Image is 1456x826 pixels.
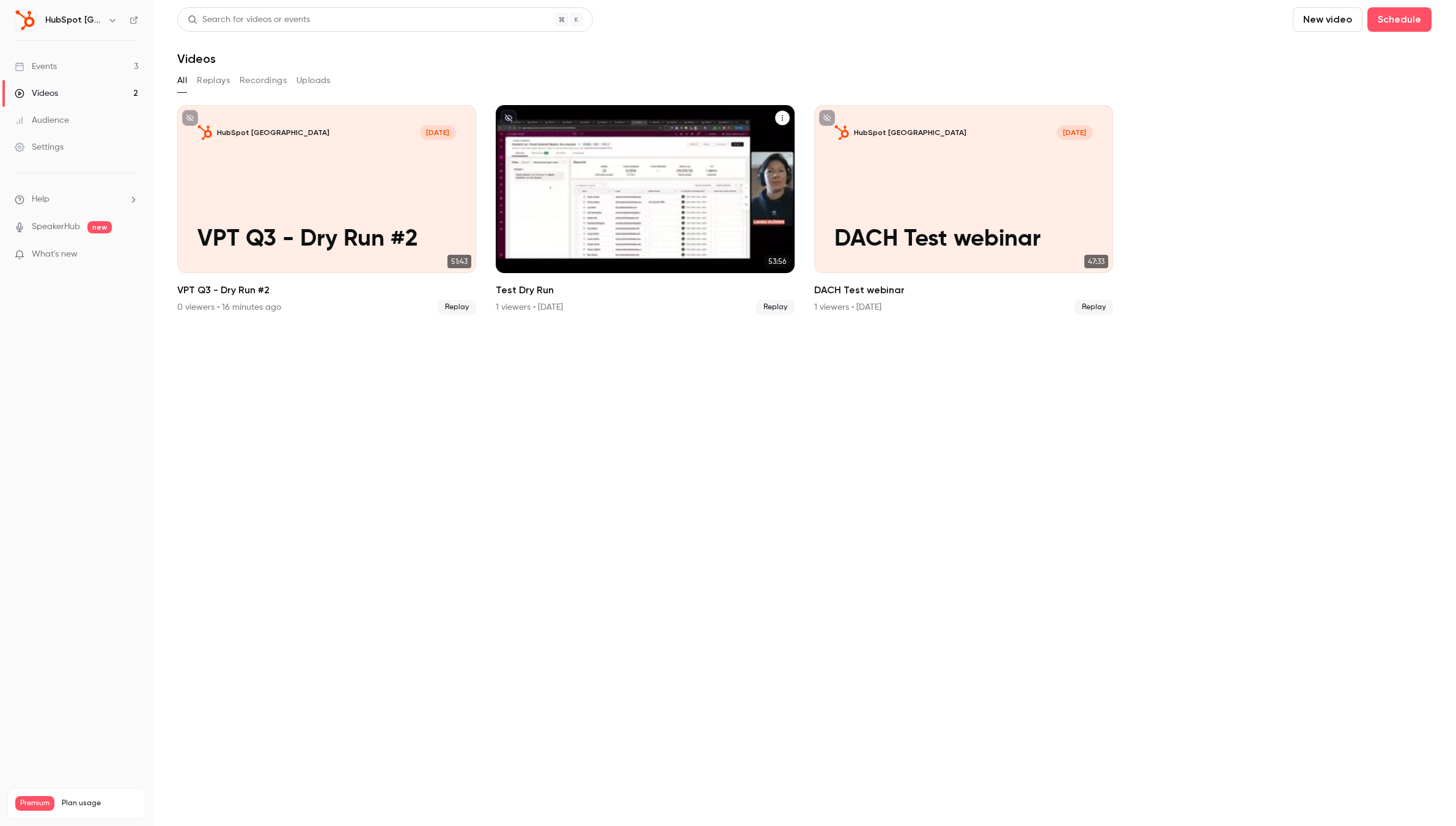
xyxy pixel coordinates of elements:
button: unpublished [501,110,517,126]
span: [DATE] [1057,125,1093,140]
div: Audience [15,114,69,126]
div: 1 viewers • [DATE] [814,301,881,313]
span: What's new [32,248,78,261]
button: Recordings [240,71,287,90]
li: VPT Q3 - Dry Run #2 [177,105,476,315]
a: 53:56Test Dry Run1 viewers • [DATE]Replay [496,105,795,315]
span: 53:56 [765,255,790,268]
span: new [87,221,112,233]
h6: HubSpot [GEOGRAPHIC_DATA] [45,14,103,26]
span: Replay [1075,300,1113,315]
img: VPT Q3 - Dry Run #2 [197,125,212,140]
button: All [177,71,187,90]
button: New video [1293,7,1362,32]
div: Videos [15,87,58,100]
button: Schedule [1367,7,1432,32]
p: HubSpot [GEOGRAPHIC_DATA] [854,128,966,138]
a: DACH Test webinarHubSpot [GEOGRAPHIC_DATA][DATE]DACH Test webinar47:33DACH Test webinar1 viewers ... [814,105,1113,315]
button: unpublished [819,110,835,126]
div: 0 viewers • 16 minutes ago [177,301,281,313]
li: help-dropdown-opener [15,193,138,206]
img: HubSpot Germany [15,10,35,30]
button: Uploads [296,71,331,90]
section: Videos [177,7,1432,819]
ul: Videos [177,105,1432,315]
span: 47:33 [1084,255,1108,268]
h2: DACH Test webinar [814,283,1113,298]
div: Events [15,60,57,73]
span: Replay [438,300,476,315]
h1: Videos [177,51,216,66]
span: [DATE] [420,125,456,140]
a: SpeakerHub [32,221,80,233]
div: Search for videos or events [188,13,310,26]
a: VPT Q3 - Dry Run #2HubSpot [GEOGRAPHIC_DATA][DATE]VPT Q3 - Dry Run #251:43VPT Q3 - Dry Run #20 vi... [177,105,476,315]
span: Replay [756,300,795,315]
div: Settings [15,141,64,153]
p: HubSpot [GEOGRAPHIC_DATA] [217,128,329,138]
span: 51:43 [447,255,471,268]
h2: Test Dry Run [496,283,795,298]
button: unpublished [182,110,198,126]
iframe: Noticeable Trigger [123,249,138,260]
li: Test Dry Run [496,105,795,315]
span: Help [32,193,50,206]
li: DACH Test webinar [814,105,1113,315]
span: Premium [15,796,54,811]
h2: VPT Q3 - Dry Run #2 [177,283,476,298]
button: Replays [197,71,230,90]
p: VPT Q3 - Dry Run #2 [197,226,456,253]
img: DACH Test webinar [834,125,849,140]
p: DACH Test webinar [834,226,1093,253]
div: 1 viewers • [DATE] [496,301,563,313]
span: Plan usage [62,799,138,808]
